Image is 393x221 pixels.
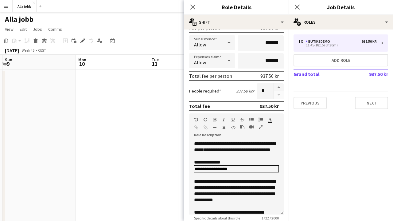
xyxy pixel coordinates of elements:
span: Sun [5,57,12,62]
button: Ordered List [259,117,263,122]
button: Bold [212,117,217,122]
div: [DATE] [5,47,19,53]
button: Italic [222,117,226,122]
span: Mon [78,57,86,62]
a: Edit [17,25,29,33]
button: Next [355,97,388,109]
h1: Alla jobb [5,15,33,24]
button: Redo [203,117,208,122]
button: Clear Formatting [222,125,226,130]
button: Text Color [268,117,272,122]
button: Add role [294,54,388,66]
div: 11:45-18:15 (6h30m) [298,44,377,47]
div: Total fee per person [189,73,232,79]
button: Unordered List [249,117,254,122]
div: 937.50 kr x [236,88,254,94]
div: 937.50 kr [260,73,279,79]
span: 10 [77,60,86,67]
span: 1722 / 2000 [257,216,284,220]
div: CEST [38,48,46,53]
td: Grand total [294,69,349,79]
button: Horizontal Line [212,125,217,130]
span: Jobs [33,26,42,32]
div: Butiksdemo [306,39,333,44]
span: Edit [20,26,27,32]
h3: Job Details [289,3,393,11]
button: Paste as plain text [240,124,244,129]
span: Allow [194,41,206,48]
button: Fullscreen [259,124,263,129]
span: Specific details about this role [189,216,245,220]
h3: Role Details [184,3,289,11]
div: 937.50 kr [260,103,279,109]
button: Increase [274,83,284,91]
div: Roles [289,15,393,30]
button: Strikethrough [240,117,244,122]
span: Week 45 [20,48,36,53]
div: 1 x [298,39,306,44]
button: Underline [231,117,235,122]
span: Tue [152,57,159,62]
button: Insert video [249,124,254,129]
button: HTML Code [231,125,235,130]
td: 937.50 kr [349,69,388,79]
a: Jobs [30,25,45,33]
label: People required [189,88,221,94]
div: Total fee [189,103,210,109]
span: Comms [48,26,62,32]
a: Comms [46,25,64,33]
button: Alla jobb [13,0,37,12]
button: Previous [294,97,327,109]
button: Undo [194,117,198,122]
span: 11 [151,60,159,67]
div: Shift [184,15,289,30]
a: View [2,25,16,33]
span: View [5,26,14,32]
div: 937.50 kr [362,39,377,44]
span: 9 [4,60,12,67]
span: Allow [194,59,206,65]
